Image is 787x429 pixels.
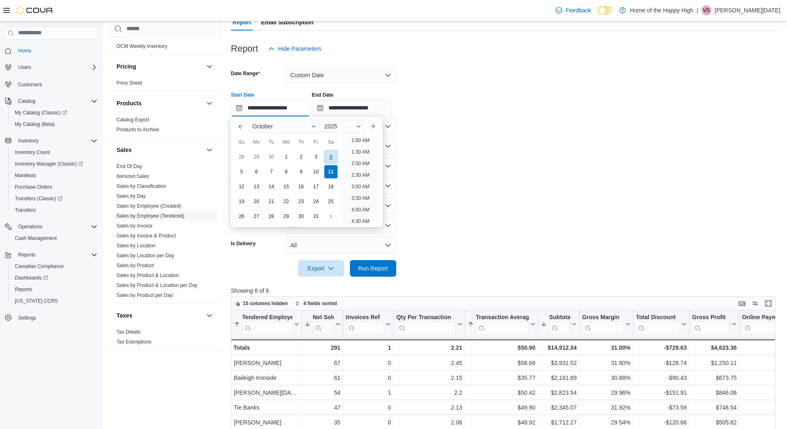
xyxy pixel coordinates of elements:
span: Sales by Invoice & Product [117,232,176,239]
span: Reports [15,250,97,260]
span: Operations [18,223,43,230]
div: 291 [304,343,340,353]
a: Tax Details [117,329,141,335]
div: 2.45 [396,358,462,368]
span: 15 columns hidden [243,300,288,307]
span: Canadian Compliance [15,263,64,270]
a: Settings [15,313,39,323]
a: Reports [12,284,36,294]
a: Sales by Product per Day [117,292,173,298]
a: My Catalog (Classic) [8,107,101,119]
div: day-19 [235,195,248,208]
button: Tendered Employee [234,314,299,335]
div: day-1 [324,210,338,223]
div: day-7 [265,165,278,178]
a: Sales by Location per Day [117,253,174,258]
h3: Sales [117,146,132,154]
div: $35.77 [468,373,535,383]
div: Taxes [110,327,221,350]
a: Manifests [12,171,39,180]
button: Users [2,62,101,73]
div: $3,931.52 [541,358,577,368]
label: Start Date [231,92,254,98]
div: day-20 [250,195,263,208]
span: Dashboards [12,273,97,283]
div: day-2 [295,150,308,164]
div: $50.90 [468,343,535,353]
span: Reports [12,284,97,294]
p: | [697,5,698,15]
button: Run Report [350,260,396,277]
div: We [280,135,293,149]
span: Dashboards [15,275,48,281]
a: Inventory Manager (Classic) [12,159,86,169]
div: Qty Per Transaction [396,314,455,322]
span: Sales by Classification [117,183,166,190]
span: Cash Management [15,235,57,242]
button: Enter fullscreen [763,299,773,308]
span: Customers [18,81,42,88]
a: [US_STATE] CCRS [12,296,61,306]
div: October, 2025 [234,149,338,224]
button: Net Sold [304,314,340,335]
div: Tendered Employee [242,314,292,322]
a: End Of Day [117,164,142,169]
button: Display options [750,299,760,308]
span: Operations [15,222,97,232]
div: day-25 [324,195,338,208]
span: Inventory Count [12,147,97,157]
div: Gross Profit [692,314,730,322]
button: My Catalog (Beta) [8,119,101,130]
span: Tax Details [117,329,141,335]
span: My Catalog (Beta) [15,121,55,128]
span: Inventory Manager (Classic) [15,161,83,167]
span: My Catalog (Classic) [15,109,67,116]
a: Transfers (Classic) [8,193,101,204]
input: Press the down key to open a popover containing a calendar. [312,100,391,116]
div: Total Discount [636,314,680,335]
li: 1:30 AM [348,147,373,157]
button: Open list of options [385,183,391,189]
span: Sales by Product & Location [117,272,179,279]
button: Invoices Ref [346,314,391,335]
div: day-12 [235,180,248,193]
div: 0 [346,373,391,383]
a: Cash Management [12,233,60,243]
a: Feedback [552,2,594,19]
div: day-9 [295,165,308,178]
button: Products [204,98,214,108]
span: 2025 [324,123,337,130]
div: Sales [110,161,221,303]
span: Purchase Orders [15,184,52,190]
div: Tu [265,135,278,149]
div: day-21 [265,195,278,208]
button: Sales [117,146,203,154]
h3: Report [231,44,258,54]
div: -$90.43 [636,373,687,383]
div: Sa [324,135,338,149]
div: $14,912.34 [541,343,577,353]
div: Tendered Employee [242,314,292,335]
div: day-10 [309,165,323,178]
ul: Time [342,136,379,224]
button: Manifests [8,170,101,181]
a: Inventory Count [12,147,53,157]
div: Invoices Ref [346,314,384,322]
div: Net Sold [313,314,334,335]
div: $2,181.89 [541,373,577,383]
span: 4 fields sorted [303,300,337,307]
li: 2:30 AM [348,170,373,180]
div: day-17 [309,180,323,193]
div: day-28 [235,150,248,164]
span: October [252,123,273,130]
span: My Catalog (Classic) [12,108,97,118]
a: Price Sheet [117,80,142,86]
div: -$128.74 [636,358,687,368]
a: Inventory Manager (Classic) [8,158,101,170]
div: 31.80% [582,358,630,368]
li: 3:30 AM [348,193,373,203]
button: Sales [204,145,214,155]
div: day-27 [250,210,263,223]
span: Washington CCRS [12,296,97,306]
span: Settings [18,315,36,321]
